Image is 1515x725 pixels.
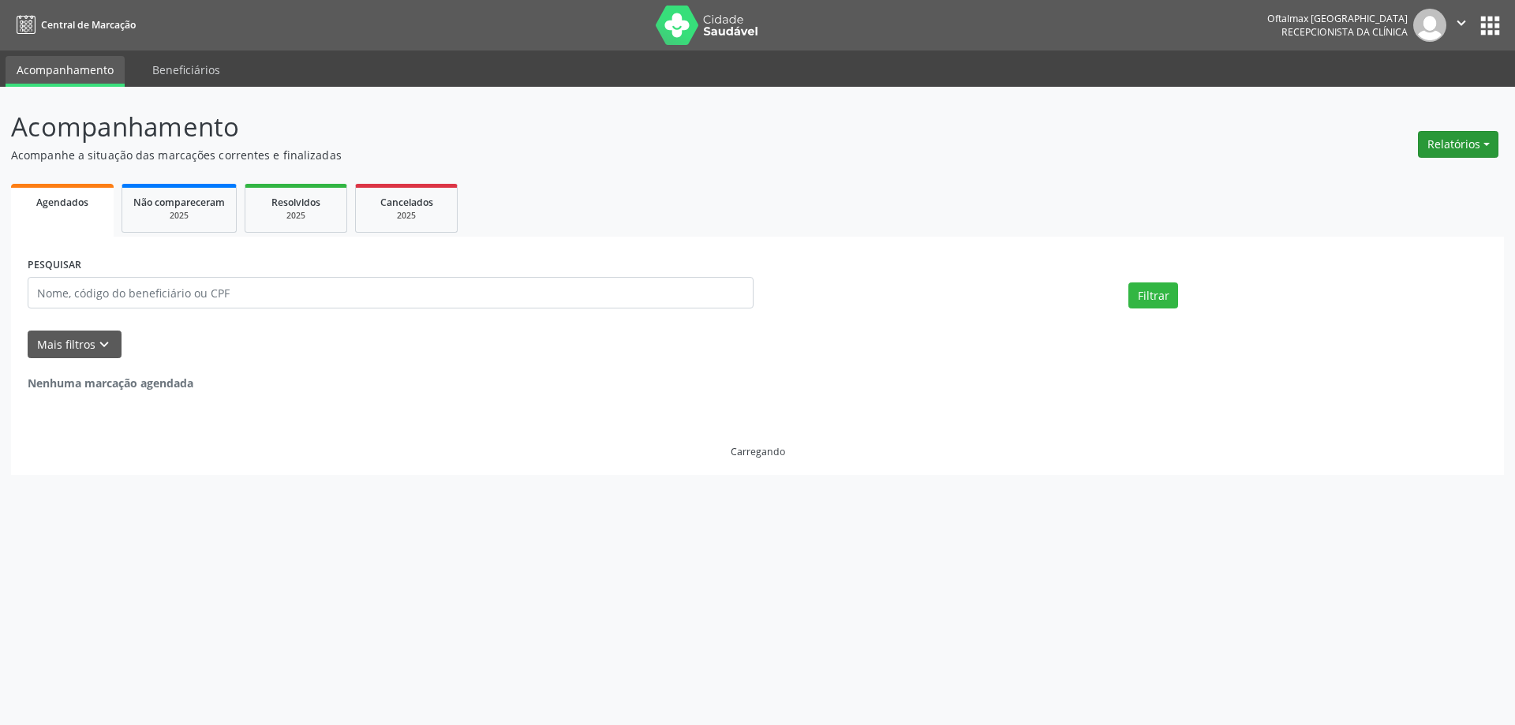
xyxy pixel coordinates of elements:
span: Não compareceram [133,196,225,209]
button: Mais filtroskeyboard_arrow_down [28,331,122,358]
span: Recepcionista da clínica [1281,25,1408,39]
button: Relatórios [1418,131,1498,158]
a: Acompanhamento [6,56,125,87]
button: apps [1476,12,1504,39]
div: Carregando [731,445,785,458]
p: Acompanhamento [11,107,1056,147]
span: Cancelados [380,196,433,209]
i: keyboard_arrow_down [95,336,113,353]
a: Central de Marcação [11,12,136,38]
div: 2025 [367,210,446,222]
div: Oftalmax [GEOGRAPHIC_DATA] [1267,12,1408,25]
button: Filtrar [1128,282,1178,309]
p: Acompanhe a situação das marcações correntes e finalizadas [11,147,1056,163]
input: Nome, código do beneficiário ou CPF [28,277,754,308]
span: Resolvidos [271,196,320,209]
strong: Nenhuma marcação agendada [28,376,193,391]
label: PESQUISAR [28,253,81,278]
i:  [1453,14,1470,32]
div: 2025 [256,210,335,222]
a: Beneficiários [141,56,231,84]
button:  [1446,9,1476,42]
span: Central de Marcação [41,18,136,32]
div: 2025 [133,210,225,222]
img: img [1413,9,1446,42]
span: Agendados [36,196,88,209]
